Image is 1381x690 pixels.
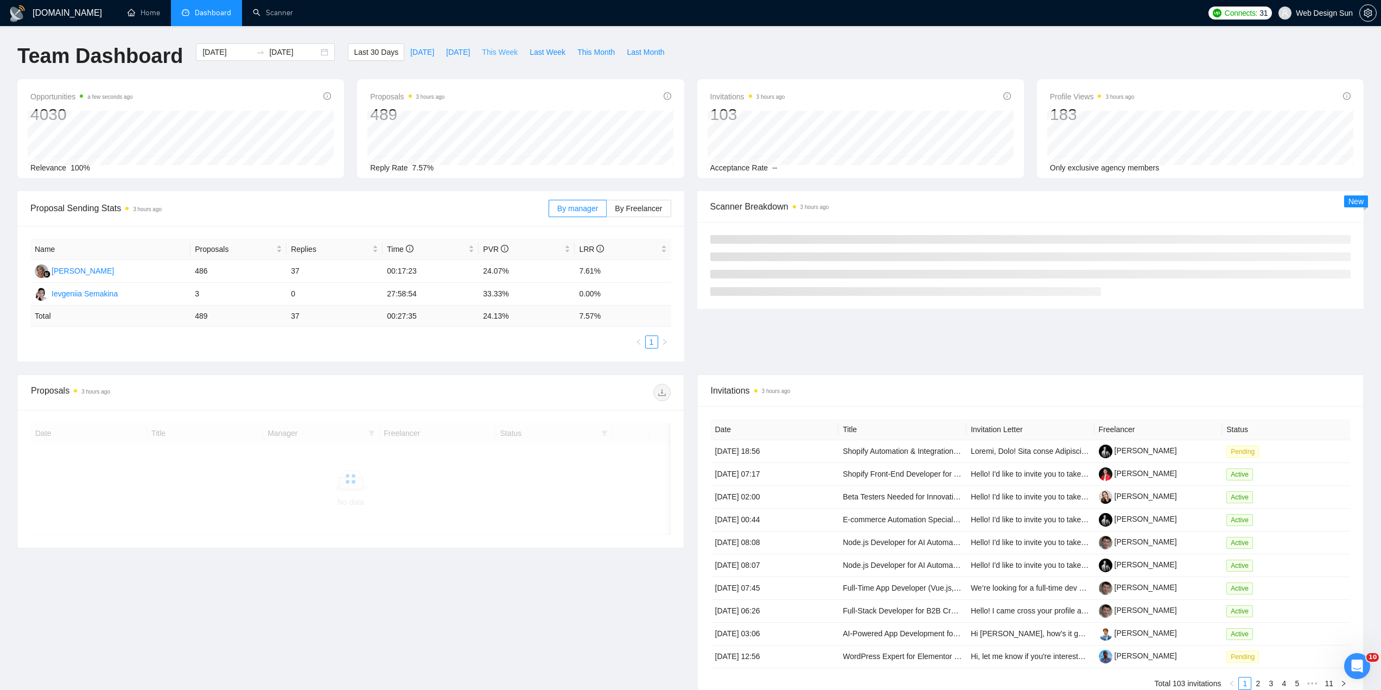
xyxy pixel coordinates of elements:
[416,94,445,100] time: 3 hours ago
[843,492,1079,501] a: Beta Testers Needed for Innovative Shopify Inventory Forecasting App
[1344,653,1370,679] iframe: Intercom live chat
[1154,677,1221,690] li: Total 103 invitations
[1226,583,1253,594] span: Active
[1229,680,1235,687] span: left
[632,335,645,349] button: left
[575,306,671,327] td: 7.57 %
[575,283,671,306] td: 0.00%
[762,388,791,394] time: 3 hours ago
[1226,629,1257,638] a: Active
[1050,104,1135,125] div: 183
[661,339,668,345] span: right
[476,43,524,61] button: This Week
[1225,7,1257,19] span: Connects:
[575,260,671,283] td: 7.61%
[1099,559,1112,572] img: c1gL6zrSnaLfgYKYkFATEphiaYUktmWufcnFf0LjwKMSqAgMgbkjeeCFT-2vzQzOoS
[1226,584,1257,592] a: Active
[838,440,966,463] td: Shopify Automation & Integration Specialist
[1265,678,1277,689] a: 3
[410,46,434,58] span: [DATE]
[190,239,287,260] th: Proposals
[843,652,998,661] a: WordPress Expert for Elementor Design Fixes
[711,645,839,668] td: [DATE] 12:56
[1099,606,1177,615] a: [PERSON_NAME]
[1099,650,1112,663] img: c1CxOCf6vZvSP0ktM1r7QROThaUbbPGslvWDZnkdvWJu9rpzouoh_ZOgKwTxbf5dKq
[711,531,839,554] td: [DATE] 08:08
[1099,490,1112,504] img: c1lA9BsF5ekLmkb4qkoMBbm_RNtTuon5aV-MajedG1uHbc9xb_758DYF03Xihb5AW5
[71,163,90,172] span: 100%
[1226,605,1253,617] span: Active
[843,447,988,455] a: Shopify Automation & Integration Specialist
[182,9,189,16] span: dashboard
[711,577,839,600] td: [DATE] 07:45
[711,623,839,645] td: [DATE] 03:06
[1226,538,1257,547] a: Active
[1099,629,1177,637] a: [PERSON_NAME]
[440,43,476,61] button: [DATE]
[971,652,1187,661] span: Hi, let me know if you're interested in this elementor simple task.
[838,623,966,645] td: AI-Powered App Development for Construction Sector
[658,335,671,349] button: right
[1213,9,1221,17] img: upwork-logo.png
[1226,447,1263,455] a: Pending
[479,260,575,283] td: 24.07%
[658,335,671,349] li: Next Page
[291,243,370,255] span: Replies
[9,5,26,22] img: logo
[838,645,966,668] td: WordPress Expert for Elementor Design Fixes
[1105,94,1134,100] time: 3 hours ago
[383,260,479,283] td: 00:17:23
[1226,652,1263,661] a: Pending
[1239,678,1251,689] a: 1
[128,8,160,17] a: homeHome
[1099,469,1177,478] a: [PERSON_NAME]
[253,8,293,17] a: searchScanner
[1226,561,1257,569] a: Active
[35,287,48,301] img: IS
[1099,515,1177,523] a: [PERSON_NAME]
[52,265,114,277] div: [PERSON_NAME]
[615,204,662,213] span: By Freelancer
[1348,197,1364,206] span: New
[524,43,571,61] button: Last Week
[269,46,319,58] input: End date
[190,306,287,327] td: 489
[843,606,1051,615] a: Full-Stack Developer for B2B Cross-Border Payment Platform
[579,245,604,254] span: LRR
[1226,628,1253,640] span: Active
[1222,419,1350,440] th: Status
[370,90,444,103] span: Proposals
[1099,445,1112,458] img: c1gL6zrSnaLfgYKYkFATEphiaYUktmWufcnFf0LjwKMSqAgMgbkjeeCFT-2vzQzOoS
[843,470,1042,478] a: Shopify Front-End Developer for Tiling Store Improvements
[1225,677,1238,690] li: Previous Page
[711,419,839,440] th: Date
[1337,677,1350,690] button: right
[1281,9,1289,17] span: user
[195,8,231,17] span: Dashboard
[482,46,518,58] span: This Week
[710,104,785,125] div: 103
[1226,446,1259,458] span: Pending
[412,163,434,172] span: 7.57%
[30,306,190,327] td: Total
[1099,581,1112,595] img: c1NTvE-xGdEzmUe4E723X2fZNKPUviW1hr_O-fJwZB_pgnKMptW1ZTwxcsgWXerR48
[711,509,839,531] td: [DATE] 00:44
[195,243,274,255] span: Proposals
[711,554,839,577] td: [DATE] 08:07
[710,90,785,103] span: Invitations
[1094,419,1223,440] th: Freelancer
[35,266,114,275] a: MC[PERSON_NAME]
[1337,677,1350,690] li: Next Page
[1226,491,1253,503] span: Active
[81,389,110,395] time: 3 hours ago
[1278,678,1290,689] a: 4
[354,46,398,58] span: Last 30 Days
[711,384,1351,397] span: Invitations
[577,46,615,58] span: This Month
[1321,677,1337,690] li: 11
[838,486,966,509] td: Beta Testers Needed for Innovative Shopify Inventory Forecasting App
[843,538,1040,547] a: Node.js Developer for AI Automation with METRC Platform
[383,306,479,327] td: 00:27:35
[843,584,1017,592] a: Full-Time App Developer (Vue.js, Nuxt 2, Capacitor)
[711,463,839,486] td: [DATE] 07:17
